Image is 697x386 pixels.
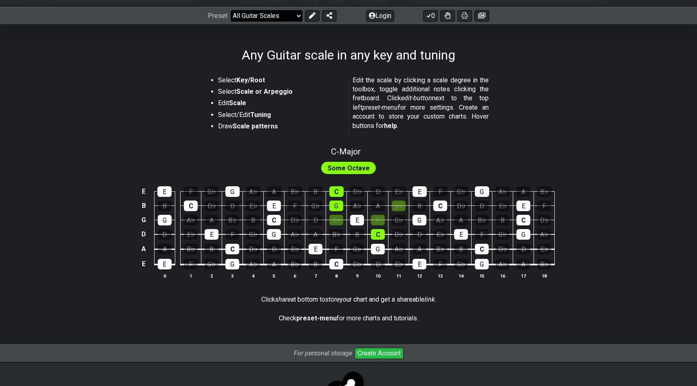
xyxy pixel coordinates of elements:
[158,259,172,269] div: E
[326,271,347,280] th: 8
[412,201,426,211] div: B
[516,186,531,197] div: A
[288,215,302,225] div: D♭
[309,259,322,269] div: B
[201,271,222,280] th: 2
[139,185,149,199] td: E
[229,99,246,107] strong: Scale
[350,215,364,225] div: E
[184,229,198,240] div: E♭
[205,259,218,269] div: G♭
[246,201,260,211] div: E♭
[537,186,551,197] div: B♭
[350,201,364,211] div: A♭
[475,229,489,240] div: F
[218,76,343,87] li: Select
[474,10,489,22] button: Create image
[347,271,368,280] th: 9
[305,271,326,280] th: 7
[475,244,489,254] div: C
[218,87,343,99] li: Select
[267,229,281,240] div: G
[264,271,285,280] th: 5
[433,244,447,254] div: B♭
[392,186,406,197] div: E♭
[496,215,510,225] div: B
[496,201,510,211] div: E♭
[246,229,260,240] div: G♭
[516,201,530,211] div: E
[309,244,322,254] div: E
[475,215,489,225] div: B♭
[457,10,472,22] button: Print
[384,122,397,130] strong: help
[451,271,472,280] th: 14
[184,186,198,197] div: F
[208,12,227,20] span: Preset
[184,215,198,225] div: A♭
[513,271,534,280] th: 17
[392,229,406,240] div: D♭
[246,186,260,197] div: A♭
[329,229,343,240] div: B♭
[158,201,172,211] div: B
[537,201,551,211] div: F
[329,186,344,197] div: C
[496,186,510,197] div: A♭
[454,259,468,269] div: G♭
[350,186,364,197] div: D♭
[454,186,468,197] div: G♭
[353,76,489,130] p: Edit the scale by clicking a scale degree in the toolbox, toggle additional notes clicking the fr...
[371,229,385,240] div: C
[537,229,551,240] div: A♭
[250,111,271,119] strong: Tuning
[371,186,385,197] div: D
[392,201,406,211] div: B♭
[392,259,406,269] div: E♭
[537,259,551,269] div: B♭
[355,348,404,359] button: Create Account
[516,244,530,254] div: D
[288,244,302,254] div: E♭
[288,229,302,240] div: A♭
[305,10,320,22] button: Edit Preset
[309,229,322,240] div: A
[409,271,430,280] th: 12
[184,259,198,269] div: F
[267,186,281,197] div: A
[331,147,361,157] span: C - Major
[288,259,302,269] div: B♭
[218,110,343,122] li: Select/Edit
[225,201,239,211] div: D
[322,10,337,22] button: Share Preset
[475,201,489,211] div: D
[516,259,530,269] div: A
[205,229,218,240] div: E
[218,122,343,133] li: Draw
[181,271,201,280] th: 1
[279,314,418,323] p: Check for more charts and tutorials.
[433,201,447,211] div: C
[371,244,385,254] div: G
[225,186,240,197] div: G
[225,259,239,269] div: G
[205,244,218,254] div: B
[516,229,530,240] div: G
[475,186,489,197] div: G
[205,186,219,197] div: G♭
[233,122,278,130] strong: Scale patterns
[288,201,302,211] div: F
[329,201,343,211] div: G
[492,271,513,280] th: 16
[225,229,239,240] div: F
[246,259,260,269] div: A♭
[205,201,218,211] div: D♭
[158,229,172,240] div: D
[496,229,510,240] div: G♭
[139,213,149,227] td: G
[236,76,265,84] strong: Key/Root
[412,215,426,225] div: G
[433,229,447,240] div: E♭
[288,186,302,197] div: B♭
[294,349,352,357] i: For personal storage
